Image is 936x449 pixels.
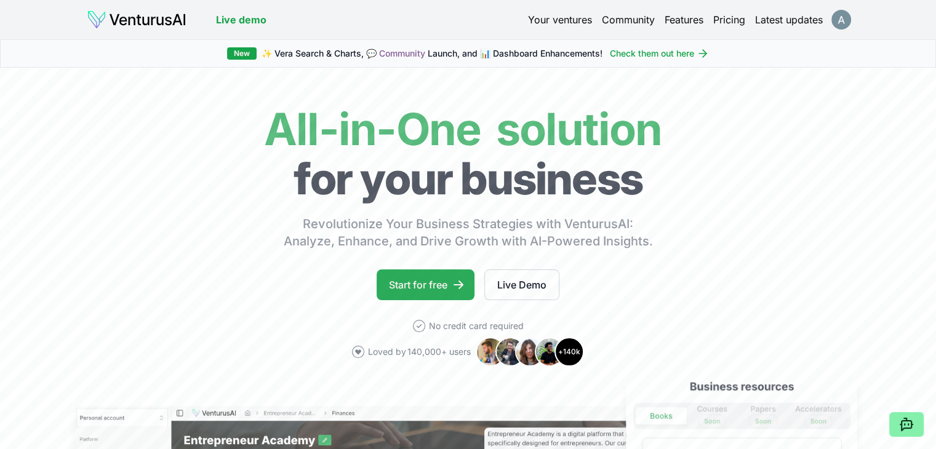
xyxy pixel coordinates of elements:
a: Start for free [377,269,474,300]
a: Pricing [713,12,745,27]
img: Avatar 4 [535,337,564,367]
a: Community [602,12,655,27]
img: Avatar 2 [495,337,525,367]
a: Live Demo [484,269,559,300]
a: Check them out here [610,47,709,60]
img: logo [87,10,186,30]
div: New [227,47,257,60]
a: Features [665,12,703,27]
a: Community [379,48,425,58]
img: Avatar 3 [515,337,545,367]
a: Your ventures [528,12,592,27]
img: ACg8ocI7dH-sxqzZetsgQHJtFDw422j3q2cfuO7SNd3iOqkmMzPxxA=s96-c [831,10,851,30]
a: Live demo [216,12,266,27]
a: Latest updates [755,12,823,27]
span: ✨ Vera Search & Charts, 💬 Launch, and 📊 Dashboard Enhancements! [262,47,602,60]
img: Avatar 1 [476,337,505,367]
